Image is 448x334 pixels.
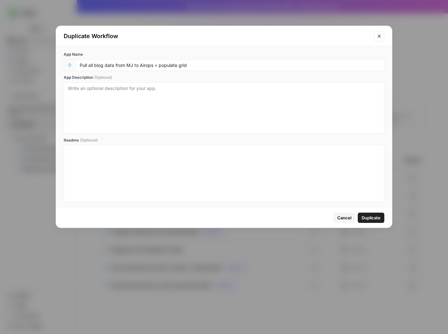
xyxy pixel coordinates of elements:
[358,213,384,223] button: Duplicate
[337,215,351,221] span: Cancel
[362,215,380,221] span: Duplicate
[333,213,355,223] button: Cancel
[80,137,98,143] span: (Optional)
[64,75,384,80] label: App Description
[374,31,384,41] button: Close modal
[80,62,380,68] input: Untitled
[64,137,384,143] label: Readme
[64,52,384,57] label: App Name
[64,32,370,41] div: Duplicate Workflow
[94,75,112,80] span: (Optional)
